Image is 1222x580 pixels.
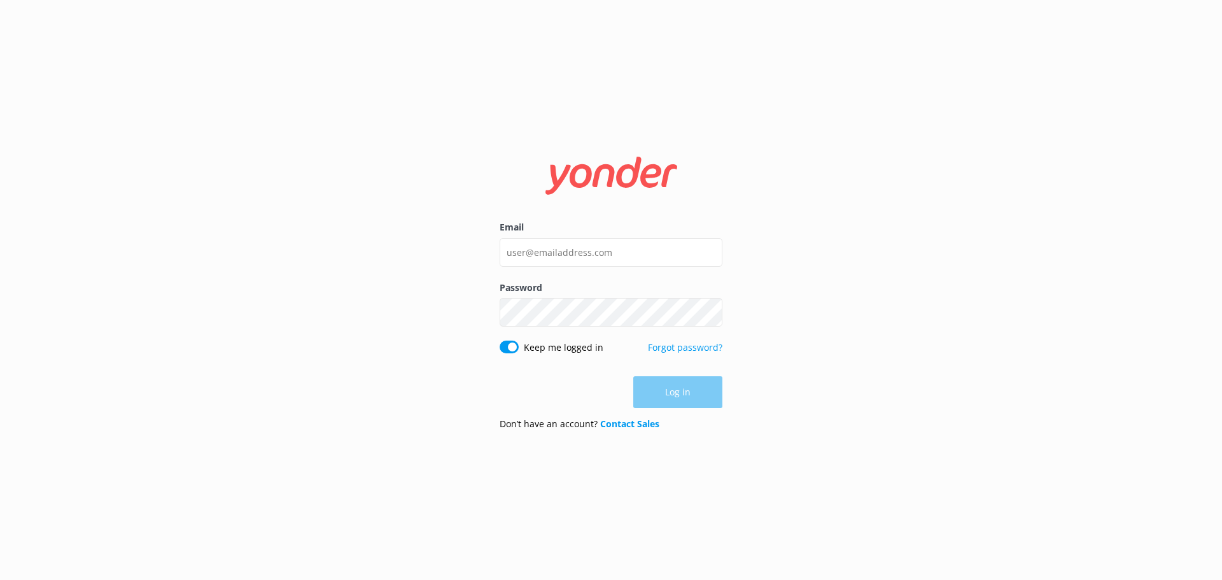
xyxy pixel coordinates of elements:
label: Keep me logged in [524,341,603,355]
label: Email [500,220,722,234]
button: Show password [697,300,722,325]
a: Forgot password? [648,341,722,353]
p: Don’t have an account? [500,417,659,431]
input: user@emailaddress.com [500,238,722,267]
label: Password [500,281,722,295]
a: Contact Sales [600,418,659,430]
